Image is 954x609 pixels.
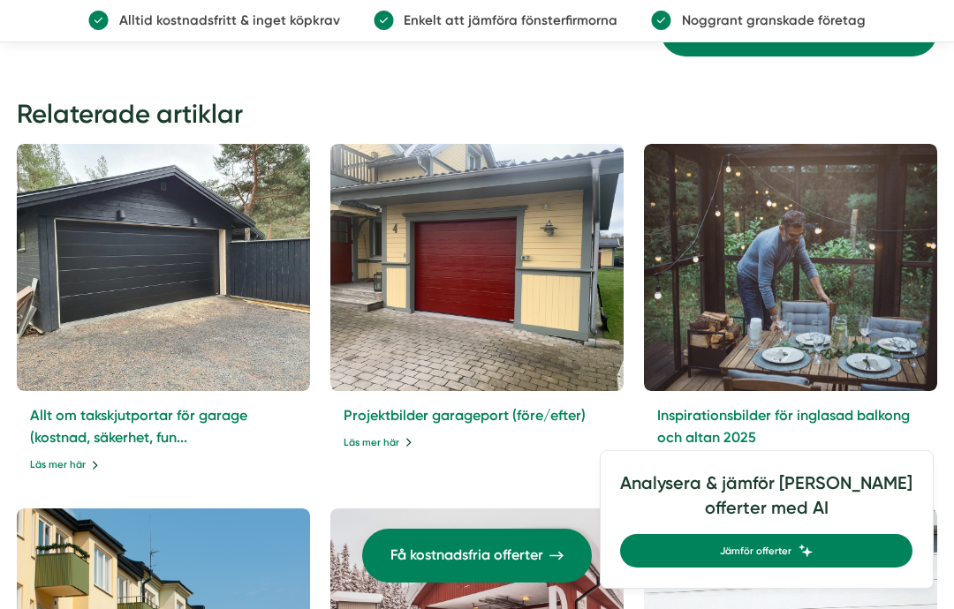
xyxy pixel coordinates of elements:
h4: Analysera & jämför [PERSON_NAME] offerter med AI [620,471,912,534]
a: Inspirationsbilder för inglasad balkong och altan 2025 [657,407,910,447]
a: Projektbilder garageport (före/efter) [344,407,586,424]
p: Noggrant granskade företag [671,10,865,31]
span: Få kostnadsfria offerter [390,544,543,567]
img: Takskjutport garage, takskjutport [17,144,310,391]
p: Enkelt att jämföra fönsterfirmorna [394,10,617,31]
a: Allt om takskjutportar för garage (kostnad, säkerhet, fun... [30,407,247,447]
h2: Relaterade artiklar [17,96,937,143]
p: Alltid kostnadsfritt & inget köpkrav [109,10,339,31]
span: Jämför offerter [720,543,791,559]
img: inglasad altan, inglasad balkong [644,144,937,391]
a: Jämför offerter [620,534,912,568]
a: Läs mer här [344,434,413,450]
a: Få kostnadsfria offerter [362,529,592,583]
img: inspiration garageport [330,144,624,391]
a: Läs mer här [30,456,99,472]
